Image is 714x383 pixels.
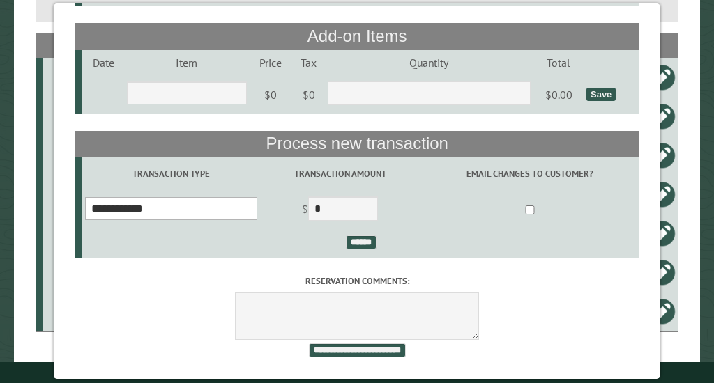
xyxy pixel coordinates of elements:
[423,167,637,180] label: Email changes to customer?
[84,167,257,180] label: Transaction Type
[48,148,79,162] div: 3
[533,75,584,114] td: $0.00
[82,50,124,75] td: Date
[249,50,292,75] td: Price
[48,109,79,123] div: 5
[249,75,292,114] td: $0
[292,50,325,75] td: Tax
[586,88,616,101] div: Save
[124,50,248,75] td: Item
[292,75,325,114] td: $0
[325,50,533,75] td: Quantity
[48,70,79,84] div: 4
[43,33,81,58] th: Site
[259,191,420,230] td: $
[261,167,418,180] label: Transaction Amount
[48,304,79,318] div: 10
[75,23,639,49] th: Add-on Items
[48,226,79,240] div: 2
[48,265,79,279] div: 6
[75,131,639,157] th: Process new transaction
[75,274,639,288] label: Reservation comments:
[48,187,79,201] div: 8
[533,50,584,75] td: Total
